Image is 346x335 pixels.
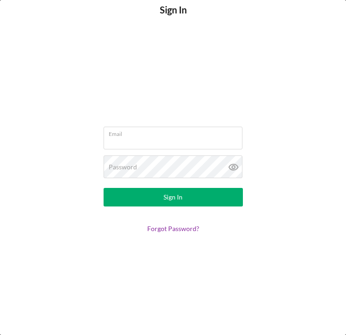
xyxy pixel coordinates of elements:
[160,5,187,29] h4: Sign In
[163,188,183,206] div: Sign In
[104,188,243,206] button: Sign In
[109,163,137,171] label: Password
[109,127,242,137] label: Email
[147,225,199,232] a: Forgot Password?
